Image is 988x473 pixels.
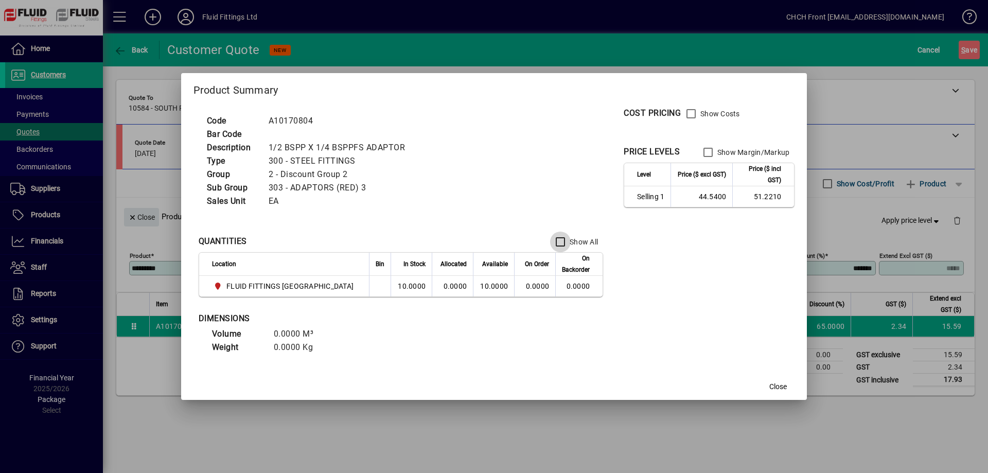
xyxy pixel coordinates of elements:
div: COST PRICING [624,107,681,119]
td: Bar Code [202,128,263,141]
td: Weight [207,341,269,354]
span: Allocated [440,258,467,270]
span: In Stock [403,258,426,270]
td: 0.0000 [432,276,473,296]
td: 2 - Discount Group 2 [263,168,418,181]
td: 0.0000 Kg [269,341,330,354]
h2: Product Summary [181,73,807,103]
td: 1/2 BSPP X 1/4 BSPPFS ADAPTOR [263,141,418,154]
td: Volume [207,327,269,341]
td: 10.0000 [391,276,432,296]
td: Description [202,141,263,154]
span: 0.0000 [526,282,550,290]
label: Show All [568,237,598,247]
td: Code [202,114,263,128]
td: 0.0000 [555,276,603,296]
div: DIMENSIONS [199,312,456,325]
button: Close [762,377,795,396]
span: Price ($ incl GST) [739,163,781,186]
label: Show Costs [698,109,740,119]
td: 0.0000 M³ [269,327,330,341]
td: Group [202,168,263,181]
td: 303 - ADAPTORS (RED) 3 [263,181,418,195]
div: PRICE LEVELS [624,146,680,158]
td: Type [202,154,263,168]
span: Level [637,169,651,180]
span: Close [769,381,787,392]
span: On Order [525,258,549,270]
div: QUANTITIES [199,235,247,248]
td: 44.5400 [671,186,732,207]
span: Selling 1 [637,191,664,202]
td: A10170804 [263,114,418,128]
span: Available [482,258,508,270]
td: Sub Group [202,181,263,195]
span: Bin [376,258,384,270]
td: 51.2210 [732,186,794,207]
span: FLUID FITTINGS [GEOGRAPHIC_DATA] [226,281,354,291]
td: Sales Unit [202,195,263,208]
label: Show Margin/Markup [715,147,790,157]
td: EA [263,195,418,208]
span: Location [212,258,236,270]
span: FLUID FITTINGS CHRISTCHURCH [212,280,358,292]
td: 300 - STEEL FITTINGS [263,154,418,168]
td: 10.0000 [473,276,514,296]
span: Price ($ excl GST) [678,169,726,180]
span: On Backorder [562,253,590,275]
